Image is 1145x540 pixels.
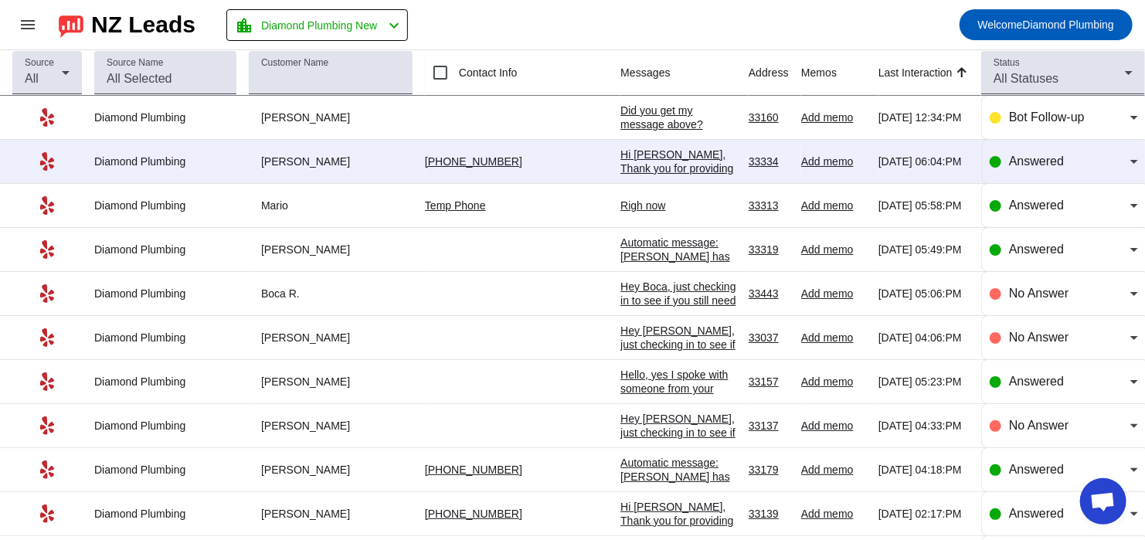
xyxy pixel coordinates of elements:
[226,9,408,41] button: Diamond Plumbing New
[801,463,866,477] div: Add memo
[620,324,736,435] div: Hey [PERSON_NAME], just checking in to see if you still need help with your project. Please let m...
[801,419,866,433] div: Add memo
[749,375,789,389] div: 33157
[249,110,413,124] div: [PERSON_NAME]
[801,199,866,212] div: Add memo
[801,50,878,96] th: Memos
[801,507,866,521] div: Add memo
[620,104,736,131] div: Did you get my message above?​
[249,507,413,521] div: [PERSON_NAME]
[425,155,522,168] a: [PHONE_NUMBER]
[94,199,236,212] div: Diamond Plumbing
[801,155,866,168] div: Add memo
[94,110,236,124] div: Diamond Plumbing
[249,463,413,477] div: [PERSON_NAME]
[456,65,518,80] label: Contact Info
[94,155,236,168] div: Diamond Plumbing
[1009,507,1064,520] span: Answered
[249,287,413,301] div: Boca R.
[261,58,328,68] mat-label: Customer Name
[38,504,56,523] mat-icon: Yelp
[249,375,413,389] div: [PERSON_NAME]
[25,72,39,85] span: All
[1080,478,1126,525] a: Open chat
[249,243,413,256] div: [PERSON_NAME]
[38,416,56,435] mat-icon: Yelp
[235,16,253,35] mat-icon: location_city
[1009,243,1064,256] span: Answered
[801,110,866,124] div: Add memo
[878,419,969,433] div: [DATE] 04:33:PM
[425,464,522,476] a: [PHONE_NUMBER]
[878,507,969,521] div: [DATE] 02:17:PM
[749,110,789,124] div: 33160
[620,280,736,377] div: Hey Boca, just checking in to see if you still need help with your project. Please let me know an...
[994,58,1020,68] mat-label: Status
[620,412,736,523] div: Hey [PERSON_NAME], just checking in to see if you still need help with your project. Please let m...
[385,16,403,35] mat-icon: chevron_left
[19,15,37,34] mat-icon: menu
[249,419,413,433] div: [PERSON_NAME]
[38,328,56,347] mat-icon: Yelp
[749,50,801,96] th: Address
[749,287,789,301] div: 33443
[261,15,377,36] span: Diamond Plumbing New
[38,460,56,479] mat-icon: Yelp
[1009,463,1064,476] span: Answered
[38,240,56,259] mat-icon: Yelp
[878,243,969,256] div: [DATE] 05:49:PM
[878,199,969,212] div: [DATE] 05:58:PM
[878,65,953,80] div: Last Interaction
[749,419,789,433] div: 33137
[1009,110,1085,124] span: Bot Follow-up
[749,243,789,256] div: 33319
[749,507,789,521] div: 33139
[94,287,236,301] div: Diamond Plumbing
[38,152,56,171] mat-icon: Yelp
[749,199,789,212] div: 33313
[749,463,789,477] div: 33179
[801,287,866,301] div: Add memo
[91,14,195,36] div: NZ Leads
[978,14,1114,36] span: Diamond Plumbing
[1009,419,1069,432] span: No Answer
[620,199,736,212] div: Righ now
[978,19,1023,31] span: Welcome
[620,456,736,525] div: Automatic message: [PERSON_NAME] has indicated they have booked another business for this job.
[620,50,749,96] th: Messages
[38,284,56,303] mat-icon: Yelp
[878,155,969,168] div: [DATE] 06:04:PM
[94,243,236,256] div: Diamond Plumbing
[1009,287,1069,300] span: No Answer
[249,155,413,168] div: [PERSON_NAME]
[878,110,969,124] div: [DATE] 12:34:PM
[1009,155,1064,168] span: Answered
[107,58,163,68] mat-label: Source Name
[620,236,736,305] div: Automatic message: [PERSON_NAME] has indicated they have booked another business for this job.
[425,199,486,212] a: Temp Phone
[94,419,236,433] div: Diamond Plumbing
[749,155,789,168] div: 33334
[620,368,736,437] div: Hello, yes I spoke with someone from your company [DATE]. I am calling back to set up an estimate...
[801,375,866,389] div: Add memo
[249,331,413,345] div: [PERSON_NAME]
[878,375,969,389] div: [DATE] 05:23:PM
[801,331,866,345] div: Add memo
[620,148,736,217] div: Hi [PERSON_NAME], Thank you for providing your information! We'll get back to you as soon as poss...
[749,331,789,345] div: 33037
[94,375,236,389] div: Diamond Plumbing
[107,70,224,88] input: All Selected
[425,508,522,520] a: [PHONE_NUMBER]
[801,243,866,256] div: Add memo
[994,72,1058,85] span: All Statuses
[94,463,236,477] div: Diamond Plumbing
[878,331,969,345] div: [DATE] 04:06:PM
[94,331,236,345] div: Diamond Plumbing
[94,507,236,521] div: Diamond Plumbing
[38,108,56,127] mat-icon: Yelp
[1009,331,1069,344] span: No Answer
[249,199,413,212] div: Mario
[59,12,83,38] img: logo
[878,287,969,301] div: [DATE] 05:06:PM
[960,9,1133,40] button: WelcomeDiamond Plumbing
